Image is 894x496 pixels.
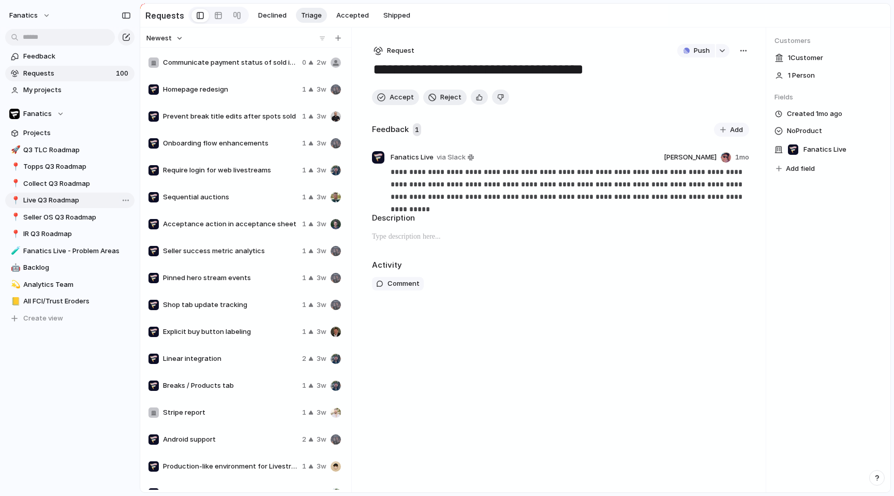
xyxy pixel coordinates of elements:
span: 1 [302,138,306,149]
div: 📍 [11,211,18,223]
span: 3w [317,327,326,337]
span: 3w [317,246,326,256]
button: 📍 [9,162,20,172]
span: Request [387,46,414,56]
span: 3w [317,192,326,202]
a: 📍Live Q3 Roadmap [5,193,135,208]
span: 1 [302,273,306,283]
div: 🧪 [11,245,18,257]
span: 3w [317,354,326,364]
span: Shop tab update tracking [163,300,298,310]
span: Comment [388,279,420,289]
span: 3w [317,165,326,176]
button: Accept [372,90,419,105]
span: 1 [302,192,306,202]
button: 💫 [9,280,20,290]
div: 📍 [11,228,18,240]
span: Live Q3 Roadmap [23,195,131,206]
span: 1 [302,461,306,472]
a: Requests100 [5,66,135,81]
a: 🧪Fanatics Live - Problem Areas [5,243,135,259]
span: Require login for web livestreams [163,165,298,176]
div: 🤖Backlog [5,260,135,275]
span: Pinned hero stream events [163,273,298,283]
span: via Slack [437,152,466,163]
span: 1 [302,407,306,418]
a: My projects [5,82,135,98]
span: Production-like environment for Livestream QA [163,461,298,472]
span: Communicate payment status of sold items [163,57,298,68]
span: [PERSON_NAME] [664,152,717,163]
span: 2 [302,434,306,445]
button: Add field [774,162,816,176]
div: 📍Collect Q3 Roadmap [5,176,135,192]
button: Push [677,44,715,57]
span: All FCI/Trust Eroders [23,296,131,307]
button: Newest [145,32,185,45]
button: 📍 [9,212,20,223]
span: 3w [317,84,326,95]
span: Prevent break title edits after spots sold [163,111,298,122]
h2: Feedback [372,124,409,136]
span: Fanatics Live [391,152,434,163]
span: 2w [317,57,326,68]
div: 💫 [11,279,18,290]
span: 3w [317,407,326,418]
span: 1mo [735,152,749,163]
a: 🚀Q3 TLC Roadmap [5,142,135,158]
span: Breaks / Products tab [163,381,298,391]
button: Comment [372,277,424,290]
div: 📍 [11,161,18,173]
span: Newest [146,33,172,43]
span: 3w [317,138,326,149]
span: Analytics Team [23,280,131,290]
span: 0 [302,57,306,68]
span: 100 [116,68,130,79]
button: Triage [296,8,327,23]
button: fanatics [5,7,56,24]
span: No Product [787,125,822,137]
span: Triage [301,10,322,21]
button: 🤖 [9,262,20,273]
span: Seller success metric analytics [163,246,298,256]
a: Projects [5,125,135,141]
span: Fanatics [23,109,52,119]
a: 📒All FCI/Trust Eroders [5,294,135,309]
span: Accept [390,92,414,103]
span: Requests [23,68,113,79]
span: 1 [302,300,306,310]
button: 🧪 [9,246,20,256]
span: Accepted [336,10,369,21]
a: 💫Analytics Team [5,277,135,293]
span: Onboarding flow enhancements [163,138,298,149]
span: 2 [302,354,306,364]
div: 📒 [11,296,18,308]
span: 3w [317,111,326,122]
span: Collect Q3 Roadmap [23,179,131,189]
span: 1 [302,327,306,337]
h2: Activity [372,259,402,271]
button: 📍 [9,229,20,239]
span: Feedback [23,51,131,62]
span: Stripe report [163,407,298,418]
span: Push [694,46,710,56]
span: IR Q3 Roadmap [23,229,131,239]
span: 1 [302,111,306,122]
button: Add [714,123,749,137]
a: 📍IR Q3 Roadmap [5,226,135,242]
span: 1 Customer [788,53,823,63]
span: 3w [317,434,326,445]
span: 3w [317,300,326,310]
button: Fanatics [5,106,135,122]
span: 1 [302,246,306,256]
div: 📍 [11,178,18,189]
span: 3w [317,461,326,472]
h2: Description [372,212,749,224]
span: Reject [440,92,461,103]
button: 📒 [9,296,20,307]
div: 📍Seller OS Q3 Roadmap [5,210,135,225]
button: Reject [423,90,467,105]
span: Declined [258,10,287,21]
